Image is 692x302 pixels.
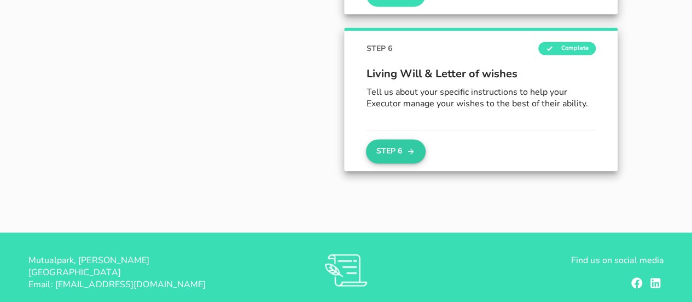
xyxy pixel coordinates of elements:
p: Tell us about your specific instructions to help your Executor manage your wishes to the best of ... [366,87,596,110]
p: Find us on social media [452,254,664,266]
span: Complete [538,42,596,55]
span: Email: [EMAIL_ADDRESS][DOMAIN_NAME] [28,278,206,290]
img: RVs0sauIwKhMoGR03FLGkjXSOVwkZRnQsltkF0QxpTsornXsmh1o7vbL94pqF3d8sZvAAAAAElFTkSuQmCC [325,254,367,286]
span: Mutualpark, [PERSON_NAME][GEOGRAPHIC_DATA] [28,254,150,278]
span: Living Will & Letter of wishes [366,66,596,82]
button: Step 6 [366,139,425,163]
span: STEP 6 [366,43,392,54]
